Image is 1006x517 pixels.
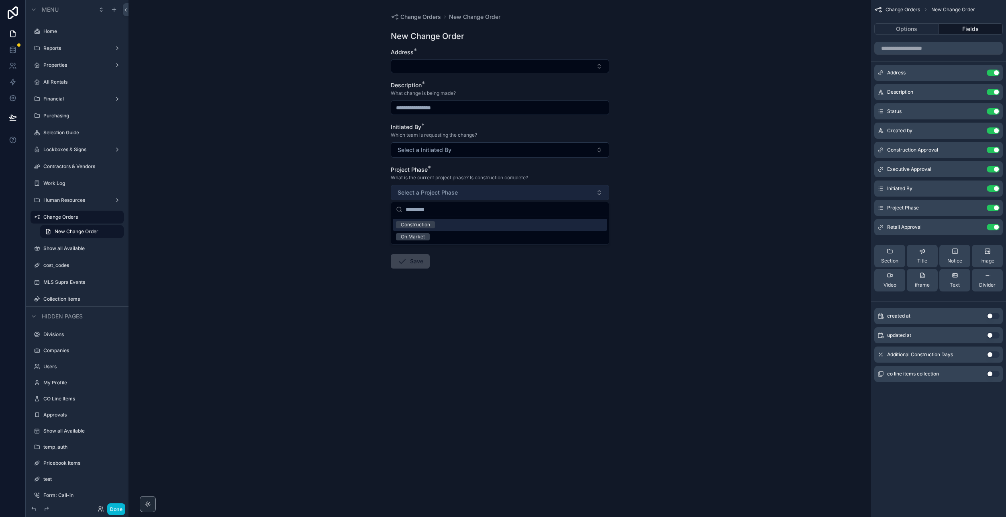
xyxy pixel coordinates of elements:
div: Suggestions [391,217,609,244]
span: Select a Project Phase [398,189,458,197]
label: Properties [43,62,111,68]
span: Status [887,108,902,115]
button: Text [939,269,970,291]
span: Notice [947,258,962,264]
label: Show all Available [43,428,122,434]
a: New Change Order [40,225,124,238]
label: Purchasing [43,113,122,119]
span: Executive Approval [887,166,931,172]
span: Description [887,89,913,95]
label: Change Orders [43,214,119,220]
span: New Change Order [931,6,975,13]
span: Description [391,82,422,88]
label: Human Resources [43,197,111,203]
span: Address [391,49,414,55]
span: Project Phase [887,205,919,211]
button: Divider [972,269,1003,291]
label: Lockboxes & Signs [43,146,111,153]
span: Menu [42,6,59,14]
label: Selection Guide [43,129,122,136]
span: Text [950,282,960,288]
button: Notice [939,245,970,267]
a: New Change Order [449,13,500,21]
label: Approvals [43,412,122,418]
span: created at [887,313,910,319]
label: Companies [43,347,122,354]
label: Financial [43,96,111,102]
button: Select Button [391,59,609,73]
span: Change Orders [400,13,441,21]
a: Users [43,363,122,370]
label: MLS Supra Events [43,279,122,285]
h1: New Change Order [391,31,464,42]
span: Initiated By [887,185,912,192]
span: What is the current project phase? Is construction complete? [391,174,528,181]
label: Show all Available [43,245,122,252]
span: Which team is requesting the change? [391,132,477,138]
span: Initiated By [391,123,421,130]
span: updated at [887,332,911,339]
span: Additional Construction Days [887,351,953,358]
span: Project Phase [391,166,428,173]
span: Hidden pages [42,312,83,320]
label: Contractors & Vendors [43,163,122,170]
a: Change Orders [391,13,441,21]
span: Created by [887,127,912,134]
span: co line items collection [887,371,939,377]
div: Construction [401,221,430,228]
label: CO Line Items [43,396,122,402]
label: test [43,476,122,482]
label: cost_codes [43,262,122,269]
label: Reports [43,45,111,51]
span: Construction Approval [887,147,938,153]
a: Pricebook Items [43,460,122,466]
button: Title [907,245,938,267]
label: Form: Call-in [43,492,122,499]
span: Divider [979,282,996,288]
label: Collection Items [43,296,122,302]
span: Section [881,258,898,264]
label: Home [43,28,122,35]
label: All Rentals [43,79,122,85]
label: temp_auth [43,444,122,450]
span: Address [887,70,906,76]
span: New Change Order [55,228,98,235]
button: Select Button [391,185,609,200]
button: Done [107,503,125,515]
label: Work Log [43,180,122,187]
button: Image [972,245,1003,267]
span: Image [980,258,994,264]
span: iframe [915,282,930,288]
button: Video [874,269,905,291]
button: Section [874,245,905,267]
span: Select a Initiated By [398,146,451,154]
label: Divisions [43,331,122,338]
button: iframe [907,269,938,291]
label: My Profile [43,380,122,386]
button: Options [874,23,939,35]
